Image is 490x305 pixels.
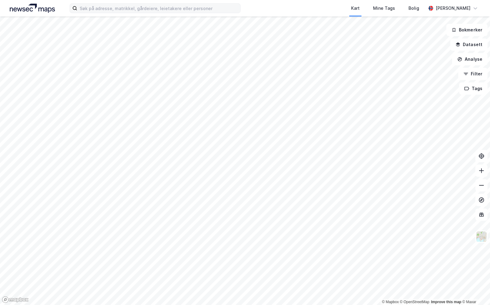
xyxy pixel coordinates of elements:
button: Datasett [450,38,488,51]
iframe: Chat Widget [459,276,490,305]
img: logo.a4113a55bc3d86da70a041830d287a7e.svg [10,4,55,13]
input: Søk på adresse, matrikkel, gårdeiere, leietakere eller personer [77,4,240,13]
a: Mapbox homepage [2,296,29,303]
div: Kart [351,5,360,12]
a: OpenStreetMap [400,300,430,304]
div: Bolig [408,5,419,12]
div: [PERSON_NAME] [436,5,470,12]
div: Mine Tags [373,5,395,12]
button: Filter [458,68,488,80]
a: Improve this map [431,300,461,304]
a: Mapbox [382,300,399,304]
img: Z [476,231,487,242]
button: Tags [459,82,488,95]
button: Bokmerker [446,24,488,36]
button: Analyse [452,53,488,65]
div: Kontrollprogram for chat [459,276,490,305]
